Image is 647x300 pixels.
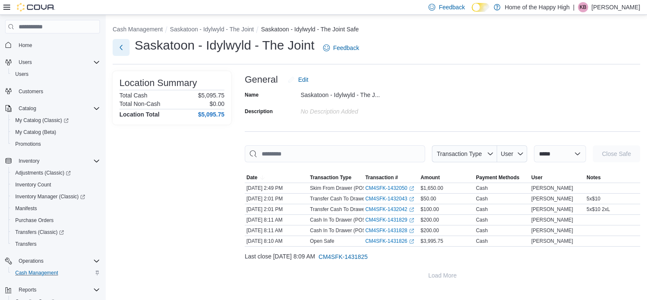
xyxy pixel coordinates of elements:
span: Transfers (Classic) [12,227,100,237]
span: [PERSON_NAME] [531,206,573,213]
p: $0.00 [210,100,224,107]
nav: An example of EuiBreadcrumbs [113,25,640,35]
a: Transfers [12,239,40,249]
button: Users [2,56,103,68]
span: Users [19,59,32,66]
span: 5x$10 [586,195,600,202]
div: Cash [476,206,488,213]
span: Transfers [12,239,100,249]
button: Users [15,57,35,67]
button: My Catalog (Beta) [8,126,103,138]
a: Inventory Manager (Classic) [12,192,88,202]
a: Home [15,40,36,50]
button: Edit [285,71,312,88]
button: User [530,172,585,183]
button: Saskatoon - Idylwyld - The Joint [170,26,254,33]
a: Promotions [12,139,44,149]
button: Reports [2,284,103,296]
div: [DATE] 2:49 PM [245,183,308,193]
span: Catalog [15,103,100,114]
span: Operations [15,256,100,266]
button: Transfers [8,238,103,250]
h1: Saskatoon - Idylwyld - The Joint [135,37,315,54]
span: Feedback [333,44,359,52]
button: Transaction # [364,172,419,183]
span: 5x$10 2xL [586,206,610,213]
div: [DATE] 8:10 AM [245,236,308,246]
span: Close Safe [602,150,631,158]
span: Date [246,174,257,181]
button: Next [113,39,130,56]
div: Cash [476,227,488,234]
span: Inventory Manager (Classic) [15,193,85,200]
a: Inventory Manager (Classic) [8,191,103,203]
svg: External link [409,218,414,223]
a: CM4SFK-1431829External link [365,217,414,223]
span: My Catalog (Beta) [12,127,100,137]
span: Inventory [19,158,39,164]
a: Users [12,69,32,79]
button: Close Safe [593,145,640,162]
a: My Catalog (Classic) [12,115,72,125]
button: Customers [2,85,103,97]
h3: General [245,75,278,85]
p: Open Safe [310,238,334,244]
span: Transfers (Classic) [15,229,64,236]
h3: Location Summary [119,78,197,88]
span: Transaction Type [437,150,482,157]
a: My Catalog (Beta) [12,127,60,137]
button: Notes [585,172,640,183]
p: Transfer Cash To Drawer (POS2) [310,195,385,202]
button: Load More [245,267,640,284]
svg: External link [409,239,414,244]
svg: External link [409,228,414,233]
p: $5,095.75 [198,92,224,99]
a: Feedback [320,39,362,56]
button: Inventory [15,156,43,166]
a: Cash Management [12,268,61,278]
span: Manifests [15,205,37,212]
span: Manifests [12,203,100,214]
span: Users [15,57,100,67]
span: User [501,150,514,157]
span: $100.00 [420,206,439,213]
span: Inventory Count [15,181,51,188]
span: Transaction # [365,174,398,181]
a: My Catalog (Classic) [8,114,103,126]
span: [PERSON_NAME] [531,185,573,192]
span: Reports [15,285,100,295]
button: Inventory Count [8,179,103,191]
span: Home [19,42,32,49]
span: Home [15,39,100,50]
span: My Catalog (Classic) [12,115,100,125]
a: CM4SFK-1432043External link [365,195,414,202]
div: Cash [476,195,488,202]
a: CM4SFK-1431826External link [365,238,414,244]
span: Users [15,71,28,78]
button: Operations [15,256,47,266]
button: Inventory [2,155,103,167]
p: | [573,2,575,12]
label: Description [245,108,273,115]
span: Reports [19,286,36,293]
span: [PERSON_NAME] [531,238,573,244]
span: Promotions [12,139,100,149]
span: Purchase Orders [12,215,100,225]
h6: Total Non-Cash [119,100,160,107]
span: $200.00 [420,227,439,234]
span: $50.00 [420,195,436,202]
div: Last close [DATE] 8:09 AM [245,248,640,265]
span: Payment Methods [476,174,520,181]
button: Users [8,68,103,80]
a: Transfers (Classic) [12,227,67,237]
a: CM4SFK-1432050External link [365,185,414,192]
h4: $5,095.75 [198,111,224,118]
span: Customers [19,88,43,95]
span: Edit [298,75,308,84]
span: Purchase Orders [15,217,54,224]
span: Adjustments (Classic) [15,169,71,176]
p: Cash In To Drawer (POS2) [310,217,371,223]
button: Amount [419,172,474,183]
button: Home [2,39,103,51]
